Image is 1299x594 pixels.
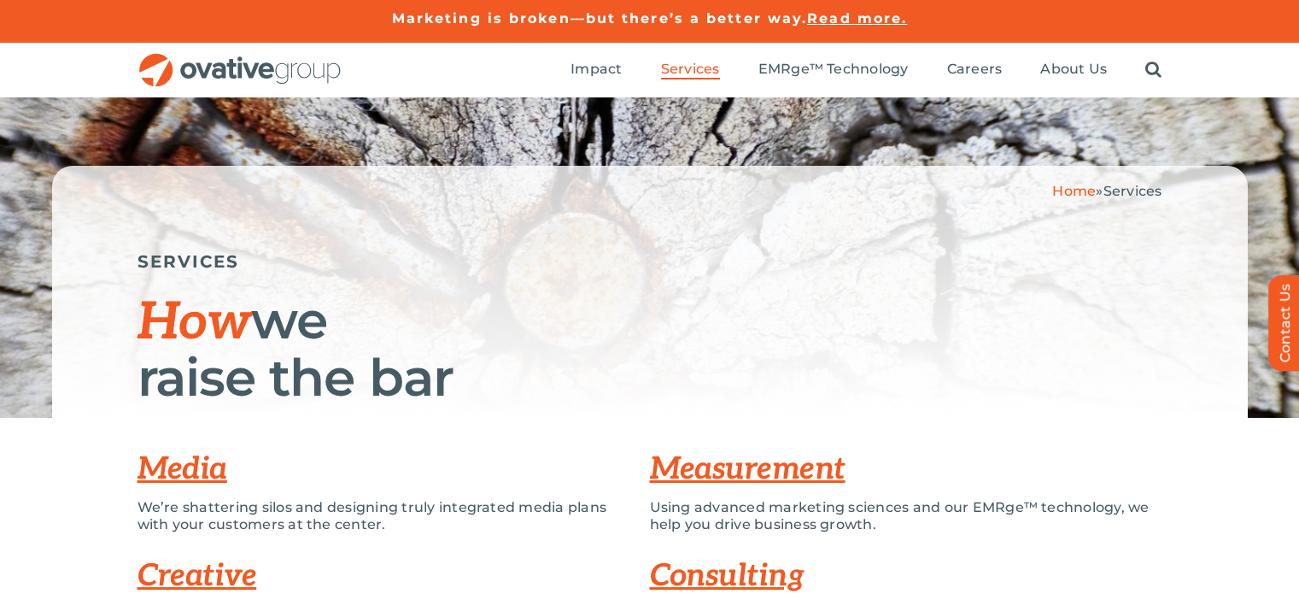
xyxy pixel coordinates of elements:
p: Using advanced marketing sciences and our EMRge™ technology, we help you drive business growth. [650,499,1162,533]
span: Services [661,61,720,78]
span: Services [1103,183,1162,199]
span: Impact [571,61,622,78]
a: Measurement [650,450,846,488]
span: » [1052,183,1161,199]
a: Media [138,450,227,488]
h5: SERVICES [138,251,1162,272]
p: We’re shattering silos and designing truly integrated media plans with your customers at the center. [138,499,624,533]
nav: Menu [571,43,1161,97]
a: OG_Full_horizontal_RGB [138,51,342,68]
a: Services [661,61,720,79]
a: EMRge™ Technology [758,61,909,79]
span: How [138,292,251,354]
a: About Us [1040,61,1107,79]
span: About Us [1040,61,1107,78]
a: Home [1052,183,1096,199]
a: Marketing is broken—but there’s a better way. [392,10,808,26]
a: Careers [947,61,1003,79]
a: Impact [571,61,622,79]
a: Read more. [807,10,907,26]
a: Search [1145,61,1161,79]
h1: we raise the bar [138,293,1162,405]
span: Careers [947,61,1003,78]
span: EMRge™ Technology [758,61,909,78]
